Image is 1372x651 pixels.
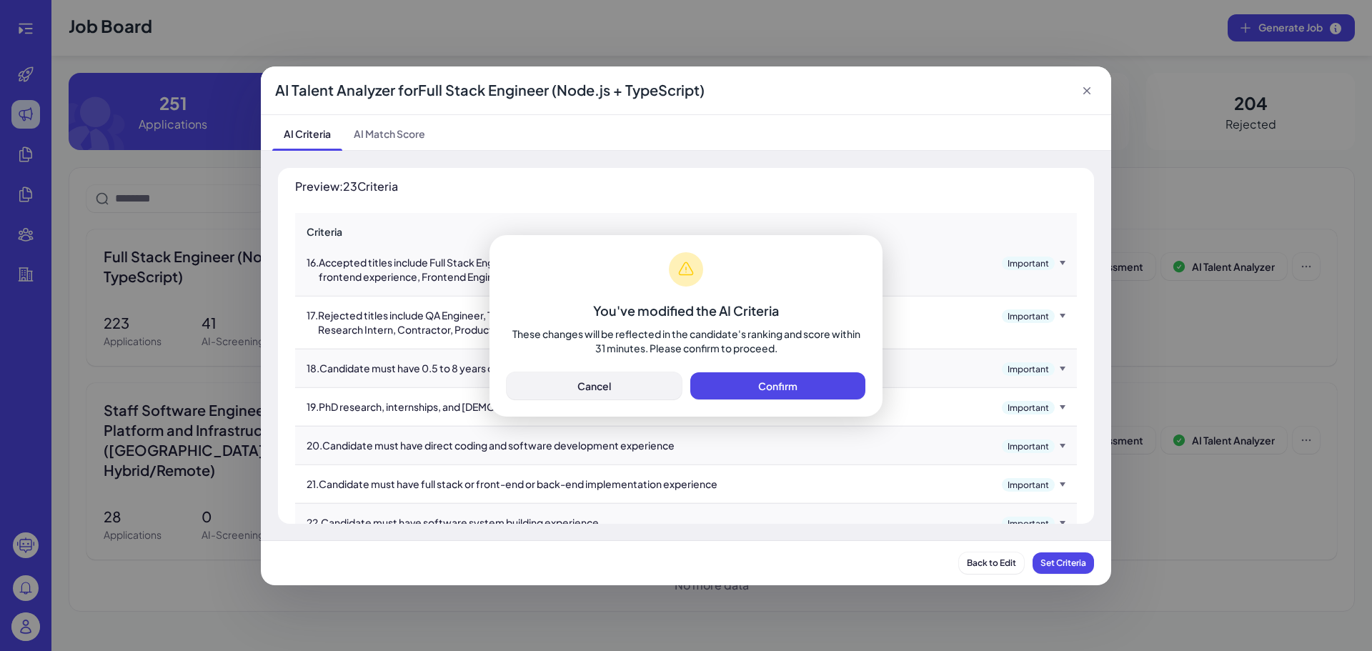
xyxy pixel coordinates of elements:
[507,327,865,355] div: These changes will be reflected in the candidate's ranking and score within 31 minutes. Please co...
[690,372,865,399] button: Confirm
[507,372,682,399] button: Cancel
[593,301,779,321] div: You've modified the AI Criteria
[577,379,611,392] span: Cancel
[758,379,797,392] span: Confirm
